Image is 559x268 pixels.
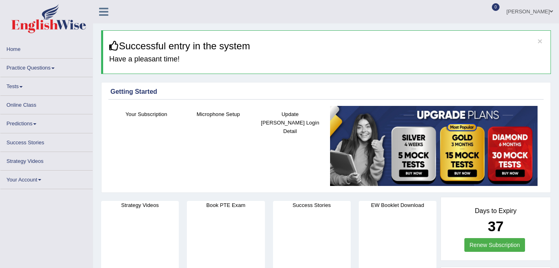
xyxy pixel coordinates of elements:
[538,37,542,45] button: ×
[258,110,322,135] h4: Update [PERSON_NAME] Login Detail
[492,3,500,11] span: 0
[0,96,93,112] a: Online Class
[0,77,93,93] a: Tests
[450,207,542,215] h4: Days to Expiry
[273,201,351,209] h4: Success Stories
[0,152,93,168] a: Strategy Videos
[0,133,93,149] a: Success Stories
[109,55,544,63] h4: Have a pleasant time!
[330,106,538,186] img: small5.jpg
[464,238,525,252] a: Renew Subscription
[186,110,250,118] h4: Microphone Setup
[0,40,93,56] a: Home
[110,87,542,97] div: Getting Started
[187,201,265,209] h4: Book PTE Exam
[114,110,178,118] h4: Your Subscription
[488,218,504,234] b: 37
[0,114,93,130] a: Predictions
[359,201,436,209] h4: EW Booklet Download
[101,201,179,209] h4: Strategy Videos
[0,171,93,186] a: Your Account
[0,59,93,74] a: Practice Questions
[109,41,544,51] h3: Successful entry in the system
